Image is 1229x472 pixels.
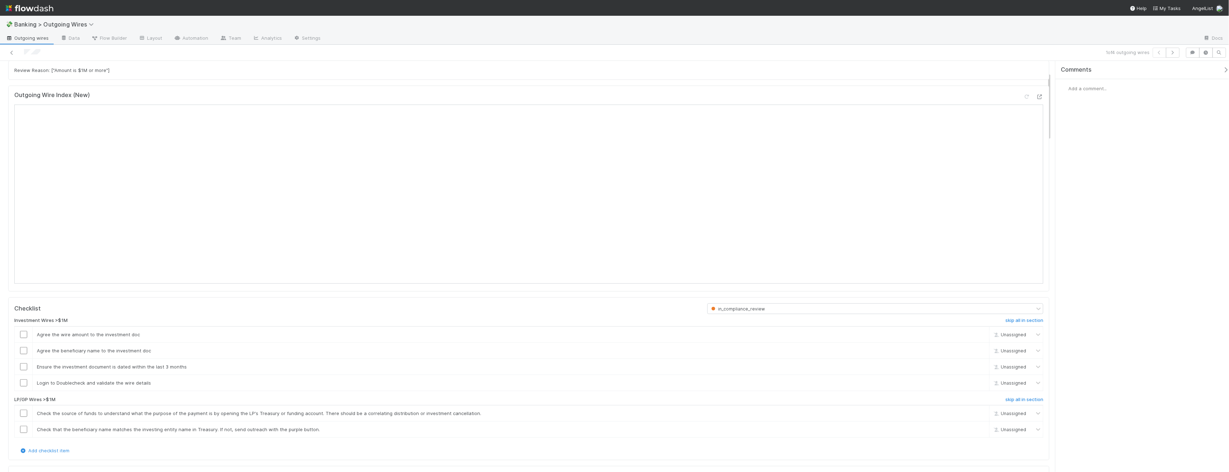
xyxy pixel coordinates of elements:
h5: Checklist [14,305,41,312]
a: Team [214,33,247,44]
span: Unassigned [992,380,1026,385]
span: Banking > Outgoing Wires [14,21,97,28]
span: AngelList [1193,5,1213,11]
a: skip all in section [1005,318,1043,326]
span: Outgoing wires [6,34,49,42]
a: Analytics [247,33,288,44]
span: Comments [1061,66,1092,73]
h6: skip all in section [1005,397,1043,403]
img: avatar_c6c9a18c-a1dc-4048-8eac-219674057138.png [1061,85,1068,92]
span: Unassigned [992,364,1026,369]
span: Flow Builder [91,34,127,42]
h6: Investment Wires >$1M [14,318,68,323]
span: Check that the beneficiary name matches the investing entity name in Treasury. If not, send outre... [37,427,320,432]
span: Ensure the investment document is dated within the last 3 months [37,364,187,370]
h5: Outgoing Wire Index (New) [14,92,90,99]
span: Add a comment... [1068,86,1107,91]
a: skip all in section [1005,397,1043,405]
a: Flow Builder [86,33,133,44]
span: Unassigned [992,411,1026,416]
a: Docs [1198,33,1229,44]
span: 1 of 4 outgoing wires [1106,49,1150,56]
span: 💸 [6,21,13,27]
img: avatar_c6c9a18c-a1dc-4048-8eac-219674057138.png [1216,5,1223,12]
span: Check the source of funds to understand what the purpose of the payment is by opening the LP's Tr... [37,410,481,416]
h6: LP/GP Wires >$1M [14,397,55,403]
span: in_compliance_review [710,306,765,312]
span: Review Reason: ["Amount is $1M or more"] [14,67,109,73]
span: Unassigned [992,332,1026,337]
span: Login to Doublecheck and validate the wire details [37,380,151,386]
a: Automation [168,33,214,44]
span: Unassigned [992,427,1026,432]
a: Layout [133,33,168,44]
span: Agree the wire amount to the investment doc [37,332,140,337]
div: Help [1130,5,1147,12]
span: Unassigned [992,348,1026,353]
a: Settings [288,33,327,44]
a: Add checklist item [20,448,69,453]
span: My Tasks [1153,5,1181,11]
span: Agree the beneficiary name to the investment doc [37,348,151,353]
img: logo-inverted-e16ddd16eac7371096b0.svg [6,2,53,14]
a: My Tasks [1153,5,1181,12]
a: Data [54,33,85,44]
h6: skip all in section [1005,318,1043,323]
